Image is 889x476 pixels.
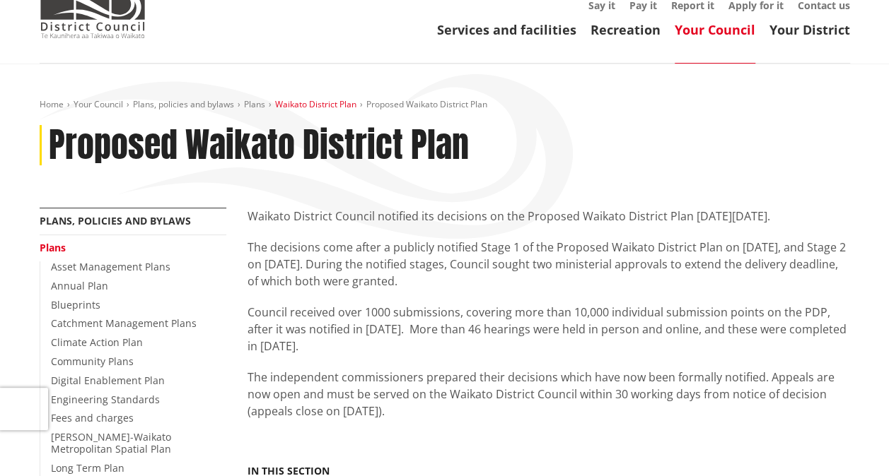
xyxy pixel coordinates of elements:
a: Plans, policies and bylaws [40,214,191,227]
a: Plans [244,98,265,110]
a: Your Council [74,98,123,110]
a: Your Council [675,21,755,38]
a: Asset Management Plans [51,260,170,273]
a: Engineering Standards [51,393,160,406]
a: Plans [40,241,66,254]
a: Recreation [591,21,661,38]
a: Blueprints [51,298,100,311]
p: The decisions come after a publicly notified Stage 1 of the Proposed Waikato District Plan on [DA... [248,239,850,290]
a: Waikato District Plan [275,98,356,110]
nav: breadcrumb [40,99,850,111]
p: Waikato District Council notified its decisions on the Proposed Waikato District Plan [DATE][DATE]. [248,208,850,225]
p: The independent commissioners prepared their decisions which have now been formally notified. App... [248,369,850,420]
a: Your District [769,21,850,38]
span: Proposed Waikato District Plan [366,98,487,110]
a: Digital Enablement Plan [51,374,165,387]
a: Plans, policies and bylaws [133,98,234,110]
a: Long Term Plan [51,461,124,475]
a: Annual Plan [51,279,108,292]
a: Catchment Management Plans [51,316,197,330]
a: [PERSON_NAME]-Waikato Metropolitan Spatial Plan [51,430,171,456]
a: Community Plans [51,355,134,368]
a: Fees and charges [51,411,134,424]
iframe: Messenger Launcher [824,417,875,468]
a: Climate Action Plan [51,335,143,349]
a: Home [40,98,64,110]
p: Council received over 1000 submissions, covering more than 10,000 individual submission points on... [248,304,850,355]
a: Services and facilities [437,21,576,38]
h1: Proposed Waikato District Plan [49,125,469,166]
